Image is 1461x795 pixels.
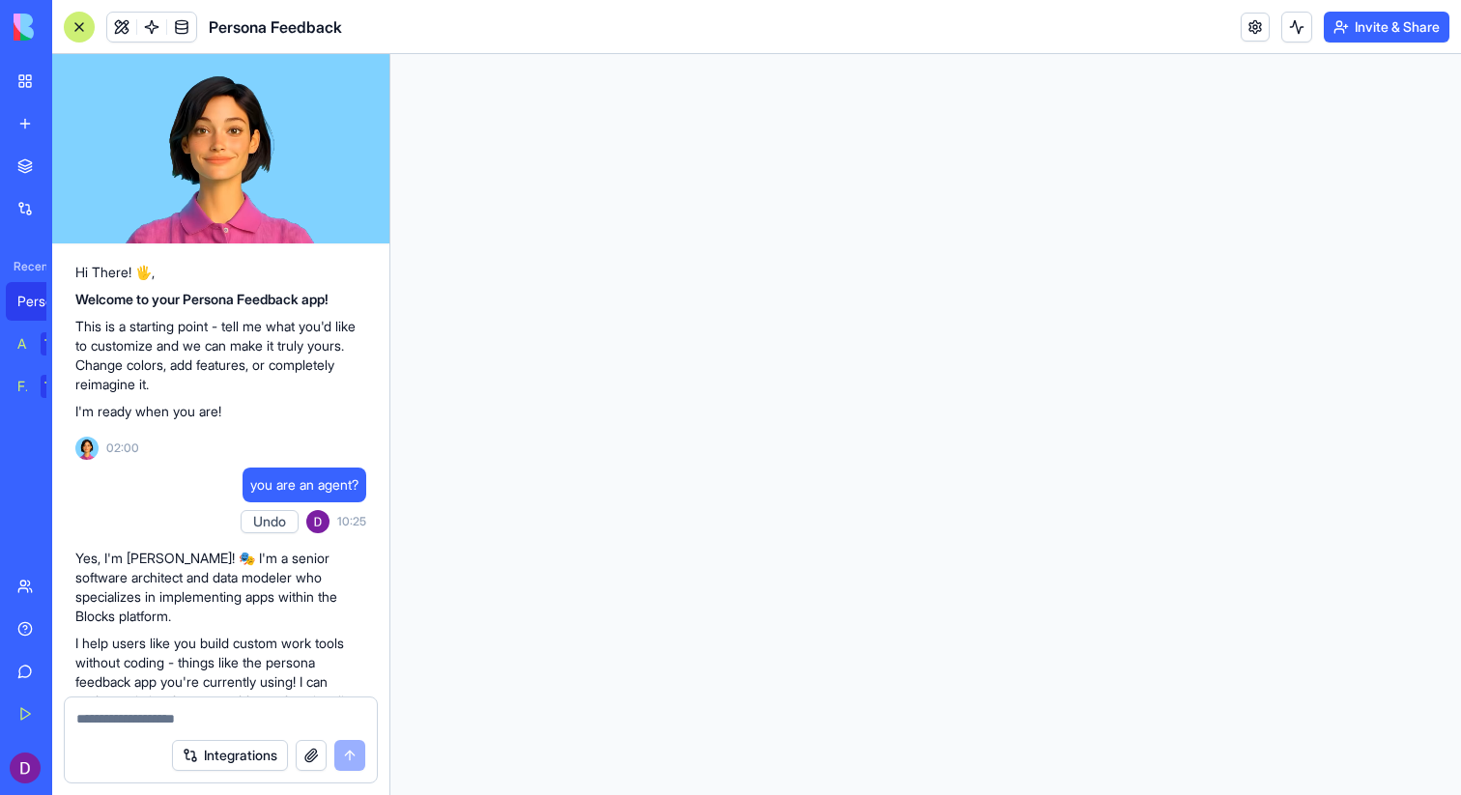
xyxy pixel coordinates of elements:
[1324,12,1449,43] button: Invite & Share
[10,752,41,783] img: ACg8ocL5NvOaK806FwoqdO6kA4S11PwWwU2Ul1xbdWc2Q_7idgy3Qw=s96-c
[75,402,366,421] p: I'm ready when you are!
[6,325,83,363] a: AI Logo GeneratorTRY
[337,514,366,529] span: 10:25
[172,740,288,771] button: Integrations
[6,282,83,321] a: Persona Feedback
[306,510,329,533] img: ACg8ocL5NvOaK806FwoqdO6kA4S11PwWwU2Ul1xbdWc2Q_7idgy3Qw=s96-c
[41,375,72,398] div: TRY
[75,263,366,282] p: Hi There! 🖐️,
[17,377,27,396] div: Feedback Form
[75,291,329,307] strong: Welcome to your Persona Feedback app!
[41,332,72,355] div: TRY
[75,317,366,394] p: This is a starting point - tell me what you'd like to customize and we can make it truly yours. C...
[75,634,366,750] p: I help users like you build custom work tools without coding - things like the persona feedback a...
[14,14,133,41] img: logo
[75,437,99,460] img: Ella_00000_wcx2te.png
[6,367,83,406] a: Feedback FormTRY
[17,292,72,311] div: Persona Feedback
[250,475,358,495] span: you are an agent?
[241,510,299,533] button: Undo
[75,549,366,626] p: Yes, I'm [PERSON_NAME]! 🎭 I'm a senior software architect and data modeler who specializes in imp...
[6,259,46,274] span: Recent
[17,334,27,354] div: AI Logo Generator
[106,440,139,456] span: 02:00
[209,15,342,39] span: Persona Feedback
